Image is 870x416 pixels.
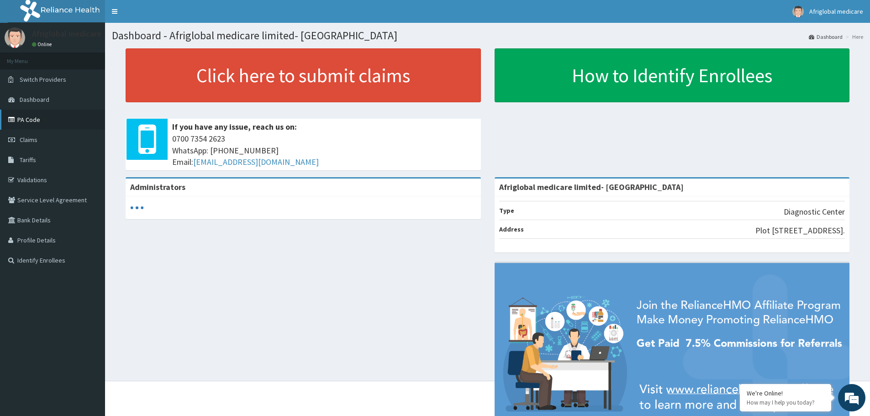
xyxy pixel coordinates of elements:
span: Tariffs [20,156,36,164]
img: User Image [792,6,804,17]
h1: Dashboard - Afriglobal medicare limited- [GEOGRAPHIC_DATA] [112,30,863,42]
p: Afriglobal medicare [32,30,101,38]
a: [EMAIL_ADDRESS][DOMAIN_NAME] [193,157,319,167]
b: Administrators [130,182,185,192]
a: Click here to submit claims [126,48,481,102]
p: Plot [STREET_ADDRESS]. [755,225,845,237]
span: Switch Providers [20,75,66,84]
span: Claims [20,136,37,144]
p: How may I help you today? [747,399,824,406]
svg: audio-loading [130,201,144,215]
a: Online [32,41,54,47]
strong: Afriglobal medicare limited- [GEOGRAPHIC_DATA] [499,182,684,192]
a: Dashboard [809,33,843,41]
span: 0700 7354 2623 WhatsApp: [PHONE_NUMBER] Email: [172,133,476,168]
a: How to Identify Enrollees [495,48,850,102]
li: Here [844,33,863,41]
span: Afriglobal medicare [809,7,863,16]
img: User Image [5,27,25,48]
p: Diagnostic Center [784,206,845,218]
b: Type [499,206,514,215]
span: Dashboard [20,95,49,104]
b: If you have any issue, reach us on: [172,121,297,132]
b: Address [499,225,524,233]
div: We're Online! [747,389,824,397]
